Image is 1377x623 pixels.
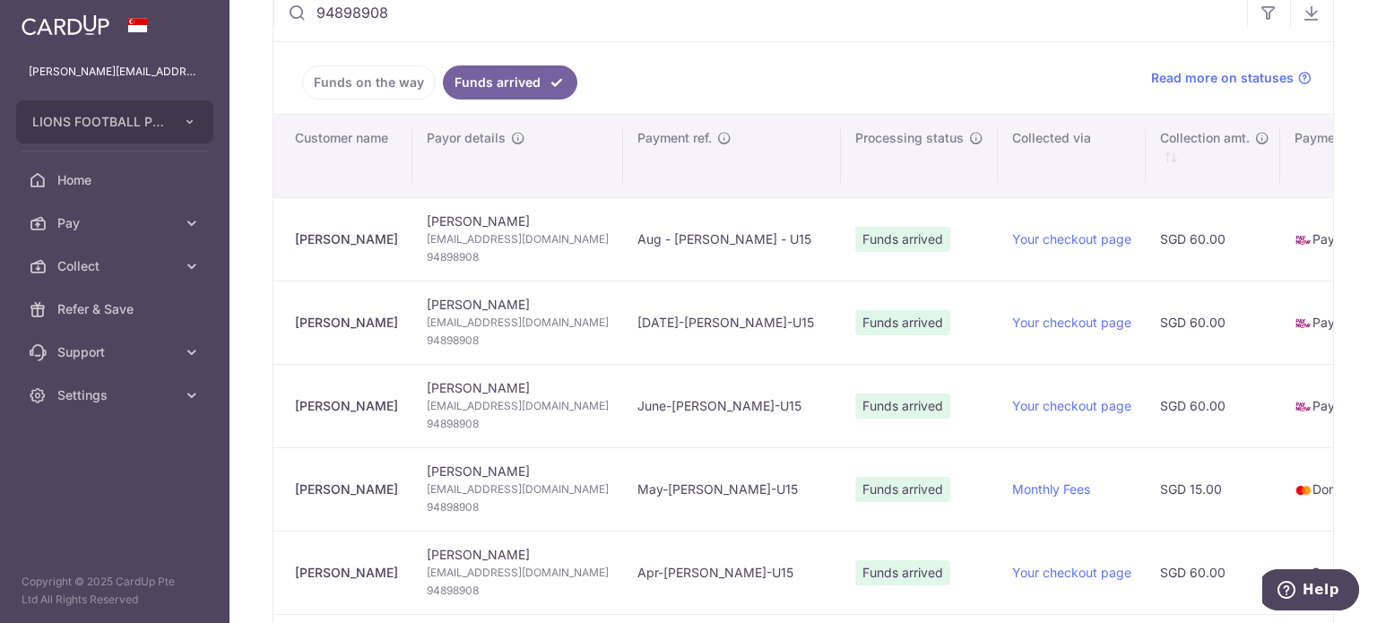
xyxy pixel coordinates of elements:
td: [PERSON_NAME] [412,197,623,281]
span: Help [40,13,77,29]
img: mastercard-sm-87a3fd1e0bddd137fecb07648320f44c262e2538e7db6024463105ddbc961eb2.png [1295,481,1312,499]
span: [EMAIL_ADDRESS][DOMAIN_NAME] [427,230,609,248]
span: Payment ref. [637,129,712,147]
th: Customer name [273,115,412,197]
img: paynow-md-4fe65508ce96feda548756c5ee0e473c78d4820b8ea51387c6e4ad89e58a5e61.png [1295,565,1312,583]
a: Your checkout page [1012,565,1131,580]
div: [PERSON_NAME] [295,480,398,498]
span: Collection amt. [1160,129,1250,147]
a: Your checkout page [1012,398,1131,413]
button: LIONS FOOTBALL PTE. LTD. [16,100,213,143]
span: Home [57,171,176,189]
span: [EMAIL_ADDRESS][DOMAIN_NAME] [427,314,609,332]
span: 94898908 [427,332,609,350]
a: Read more on statuses [1151,69,1312,87]
td: SGD 60.00 [1146,281,1280,364]
span: Funds arrived [855,560,950,585]
a: Your checkout page [1012,315,1131,330]
a: Funds arrived [443,65,577,100]
div: [PERSON_NAME] [295,230,398,248]
span: Collect [57,257,176,275]
td: June-[PERSON_NAME]-U15 [623,364,841,447]
div: [PERSON_NAME] [295,564,398,582]
div: [PERSON_NAME] [295,397,398,415]
span: Funds arrived [855,310,950,335]
td: SGD 60.00 [1146,197,1280,281]
th: Collection amt. : activate to sort column ascending [1146,115,1280,197]
th: Payment ref. [623,115,841,197]
img: paynow-md-4fe65508ce96feda548756c5ee0e473c78d4820b8ea51387c6e4ad89e58a5e61.png [1295,315,1312,333]
td: May-[PERSON_NAME]-U15 [623,447,841,531]
span: Funds arrived [855,477,950,502]
span: Funds arrived [855,227,950,252]
td: Aug - [PERSON_NAME] - U15 [623,197,841,281]
p: [PERSON_NAME][EMAIL_ADDRESS][DOMAIN_NAME] [29,63,201,81]
img: CardUp [22,14,109,36]
a: Your checkout page [1012,231,1131,247]
th: Processing status [841,115,998,197]
img: paynow-md-4fe65508ce96feda548756c5ee0e473c78d4820b8ea51387c6e4ad89e58a5e61.png [1295,398,1312,416]
a: Funds on the way [302,65,436,100]
span: 94898908 [427,582,609,600]
th: Payor details [412,115,623,197]
div: [PERSON_NAME] [295,314,398,332]
iframe: Opens a widget where you can find more information [1262,569,1359,614]
span: 94898908 [427,248,609,266]
a: Monthly Fees [1012,481,1090,497]
th: Collected via [998,115,1146,197]
span: [EMAIL_ADDRESS][DOMAIN_NAME] [427,564,609,582]
td: SGD 15.00 [1146,447,1280,531]
td: [PERSON_NAME] [412,447,623,531]
span: Pay [57,214,176,232]
td: [PERSON_NAME] [412,281,623,364]
span: Refer & Save [57,300,176,318]
td: SGD 60.00 [1146,364,1280,447]
span: Funds arrived [855,394,950,419]
td: SGD 60.00 [1146,531,1280,614]
span: Processing status [855,129,964,147]
span: Settings [57,386,176,404]
span: [EMAIL_ADDRESS][DOMAIN_NAME] [427,397,609,415]
td: Apr-[PERSON_NAME]-U15 [623,531,841,614]
span: [EMAIL_ADDRESS][DOMAIN_NAME] [427,480,609,498]
span: LIONS FOOTBALL PTE. LTD. [32,113,165,131]
img: paynow-md-4fe65508ce96feda548756c5ee0e473c78d4820b8ea51387c6e4ad89e58a5e61.png [1295,231,1312,249]
td: [DATE]-[PERSON_NAME]-U15 [623,281,841,364]
span: 94898908 [427,415,609,433]
td: [PERSON_NAME] [412,364,623,447]
span: Payor details [427,129,506,147]
span: 94898908 [427,498,609,516]
td: [PERSON_NAME] [412,531,623,614]
span: Read more on statuses [1151,69,1294,87]
span: Support [57,343,176,361]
